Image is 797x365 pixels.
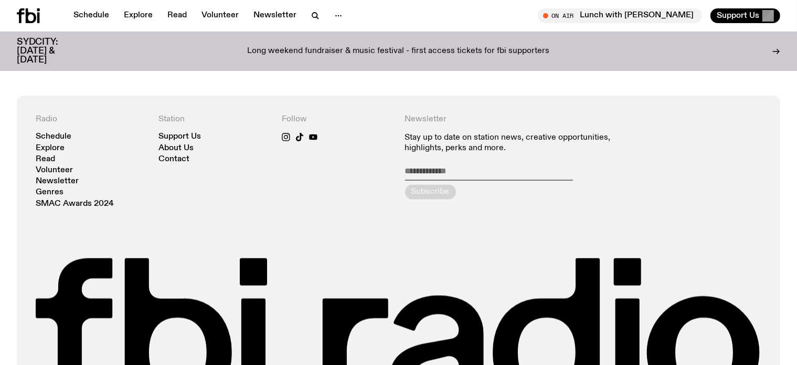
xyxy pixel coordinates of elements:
a: Read [161,8,193,23]
h4: Radio [36,114,146,124]
a: Support Us [159,133,201,141]
a: About Us [159,144,194,152]
h4: Follow [282,114,392,124]
h4: Newsletter [405,114,639,124]
p: Long weekend fundraiser & music festival - first access tickets for fbi supporters [248,47,550,56]
button: Support Us [710,8,780,23]
a: Volunteer [195,8,245,23]
button: Subscribe [405,185,456,200]
p: Stay up to date on station news, creative opportunities, highlights, perks and more. [405,133,639,153]
a: Newsletter [36,178,79,185]
a: Schedule [36,133,71,141]
span: Support Us [717,11,759,20]
a: SMAC Awards 2024 [36,200,114,208]
a: Volunteer [36,166,73,174]
h3: SYDCITY: [DATE] & [DATE] [17,38,84,65]
h4: Station [159,114,270,124]
a: Explore [36,144,65,152]
button: On AirLunch with [PERSON_NAME] [538,8,702,23]
a: Explore [118,8,159,23]
a: Read [36,155,55,163]
a: Contact [159,155,190,163]
a: Schedule [67,8,115,23]
a: Genres [36,189,63,196]
a: Newsletter [247,8,303,23]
